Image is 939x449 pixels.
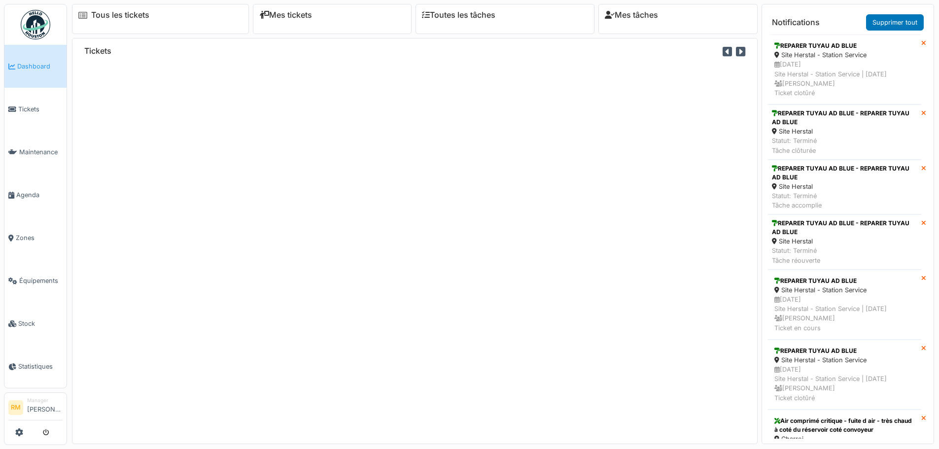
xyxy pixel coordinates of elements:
[19,276,63,285] span: Équipements
[774,365,915,403] div: [DATE] Site Herstal - Station Service | [DATE] [PERSON_NAME] Ticket clotûré
[91,10,149,20] a: Tous les tickets
[772,182,917,191] div: Site Herstal
[772,109,917,127] div: REPARER TUYAU AD BLUE - REPARER TUYAU AD BLUE
[772,191,917,210] div: Statut: Terminé Tâche accomplie
[774,295,915,333] div: [DATE] Site Herstal - Station Service | [DATE] [PERSON_NAME] Ticket en cours
[27,397,63,418] li: [PERSON_NAME]
[768,270,921,340] a: REPARER TUYAU AD BLUE Site Herstal - Station Service [DATE]Site Herstal - Station Service | [DATE...
[774,285,915,295] div: Site Herstal - Station Service
[774,416,915,434] div: Air comprimé critique - fuite d air - très chaud à coté du réservoir coté convoyeur
[16,233,63,242] span: Zones
[4,45,67,88] a: Dashboard
[4,216,67,259] a: Zones
[866,14,924,31] a: Supprimer tout
[772,18,820,27] h6: Notifications
[4,131,67,173] a: Maintenance
[774,346,915,355] div: REPARER TUYAU AD BLUE
[772,237,917,246] div: Site Herstal
[8,400,23,415] li: RM
[18,319,63,328] span: Stock
[774,355,915,365] div: Site Herstal - Station Service
[768,35,921,104] a: REPARER TUYAU AD BLUE Site Herstal - Station Service [DATE]Site Herstal - Station Service | [DATE...
[774,60,915,98] div: [DATE] Site Herstal - Station Service | [DATE] [PERSON_NAME] Ticket clotûré
[774,50,915,60] div: Site Herstal - Station Service
[18,362,63,371] span: Statistiques
[84,46,111,56] h6: Tickets
[768,340,921,410] a: REPARER TUYAU AD BLUE Site Herstal - Station Service [DATE]Site Herstal - Station Service | [DATE...
[21,10,50,39] img: Badge_color-CXgf-gQk.svg
[4,302,67,345] a: Stock
[768,104,921,160] a: REPARER TUYAU AD BLUE - REPARER TUYAU AD BLUE Site Herstal Statut: TerminéTâche clôturée
[774,41,915,50] div: REPARER TUYAU AD BLUE
[259,10,312,20] a: Mes tickets
[605,10,658,20] a: Mes tâches
[772,219,917,237] div: REPARER TUYAU AD BLUE - REPARER TUYAU AD BLUE
[768,214,921,270] a: REPARER TUYAU AD BLUE - REPARER TUYAU AD BLUE Site Herstal Statut: TerminéTâche réouverte
[19,147,63,157] span: Maintenance
[774,434,915,444] div: Charroi
[8,397,63,420] a: RM Manager[PERSON_NAME]
[772,136,917,155] div: Statut: Terminé Tâche clôturée
[4,173,67,216] a: Agenda
[16,190,63,200] span: Agenda
[772,164,917,182] div: REPARER TUYAU AD BLUE - REPARER TUYAU AD BLUE
[774,276,915,285] div: REPARER TUYAU AD BLUE
[27,397,63,404] div: Manager
[17,62,63,71] span: Dashboard
[18,104,63,114] span: Tickets
[4,345,67,388] a: Statistiques
[772,127,917,136] div: Site Herstal
[768,160,921,215] a: REPARER TUYAU AD BLUE - REPARER TUYAU AD BLUE Site Herstal Statut: TerminéTâche accomplie
[4,259,67,302] a: Équipements
[422,10,495,20] a: Toutes les tâches
[4,88,67,131] a: Tickets
[772,246,917,265] div: Statut: Terminé Tâche réouverte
